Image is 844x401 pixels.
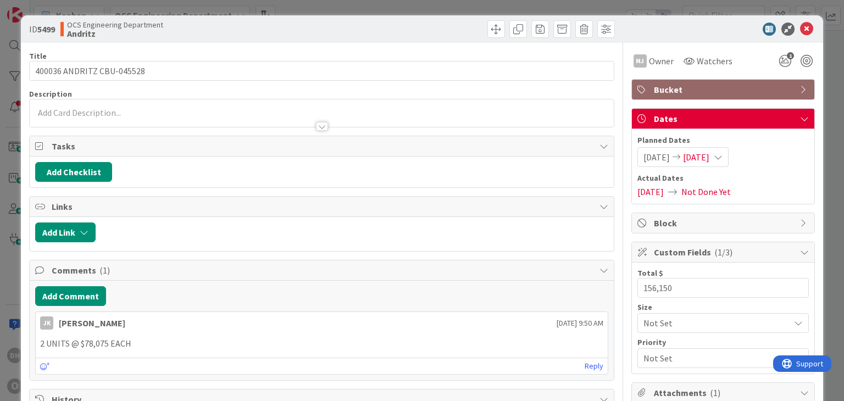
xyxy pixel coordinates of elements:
span: Block [654,216,795,230]
a: Reply [585,359,603,373]
p: 2 UNITS @ $78,075 EACH [40,337,603,350]
span: [DATE] 9:50 AM [557,318,603,329]
span: [DATE] [643,151,670,164]
span: [DATE] [637,185,664,198]
span: Actual Dates [637,172,809,184]
span: Not Set [643,315,784,331]
span: ID [29,23,55,36]
input: type card name here... [29,61,614,81]
span: [DATE] [683,151,709,164]
span: Links [52,200,593,213]
span: Dates [654,112,795,125]
span: Planned Dates [637,135,809,146]
button: Add Comment [35,286,106,306]
div: [PERSON_NAME] [59,316,125,330]
button: Add Link [35,222,96,242]
span: 1 [787,52,794,59]
span: Custom Fields [654,246,795,259]
span: Comments [52,264,593,277]
button: Add Checklist [35,162,112,182]
label: Total $ [637,268,663,278]
span: ( 1 ) [99,265,110,276]
span: OCS Engineering Department [67,20,163,29]
span: Bucket [654,83,795,96]
div: Priority [637,338,809,346]
span: Support [23,2,50,15]
span: Not Set [643,350,784,366]
span: ( 1/3 ) [714,247,732,258]
span: Tasks [52,140,593,153]
span: Watchers [697,54,732,68]
b: Andritz [67,29,163,38]
span: Attachments [654,386,795,399]
div: Size [637,303,809,311]
span: ( 1 ) [710,387,720,398]
div: JK [40,316,53,330]
div: MJ [634,54,647,68]
b: 5499 [37,24,55,35]
span: Description [29,89,72,99]
span: Owner [649,54,674,68]
span: Not Done Yet [681,185,731,198]
label: Title [29,51,47,61]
